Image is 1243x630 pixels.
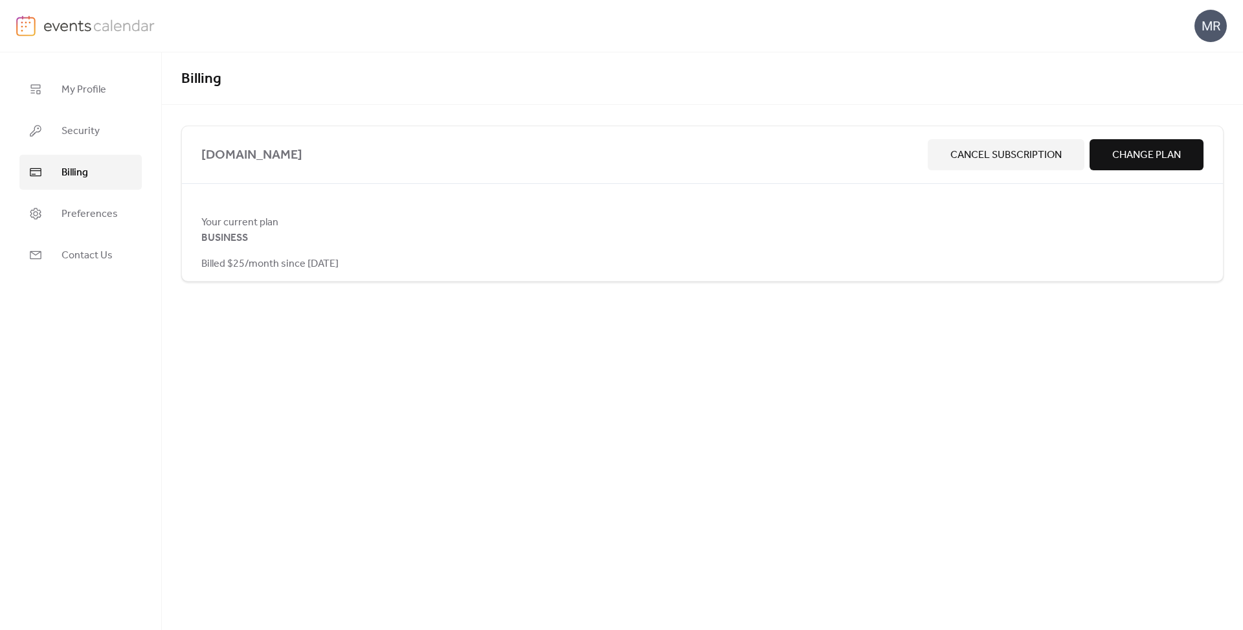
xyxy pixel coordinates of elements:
span: Billing [62,165,88,181]
a: Security [19,113,142,148]
span: Billed $25/month since [DATE] [201,256,339,272]
span: Change Plan [1112,148,1181,163]
a: My Profile [19,72,142,107]
img: logo [16,16,36,36]
span: BUSINESS [201,231,248,246]
a: Contact Us [19,238,142,273]
span: [DOMAIN_NAME] [201,145,923,166]
img: logo-type [43,16,155,35]
span: Cancel Subscription [950,148,1062,163]
span: Preferences [62,207,118,222]
span: Security [62,124,100,139]
span: Billing [181,65,221,93]
a: Billing [19,155,142,190]
span: Contact Us [62,248,113,264]
a: Preferences [19,196,142,231]
div: MR [1194,10,1227,42]
button: Cancel Subscription [928,139,1084,170]
button: Change Plan [1090,139,1204,170]
span: My Profile [62,82,106,98]
span: Your current plan [201,215,1204,231]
